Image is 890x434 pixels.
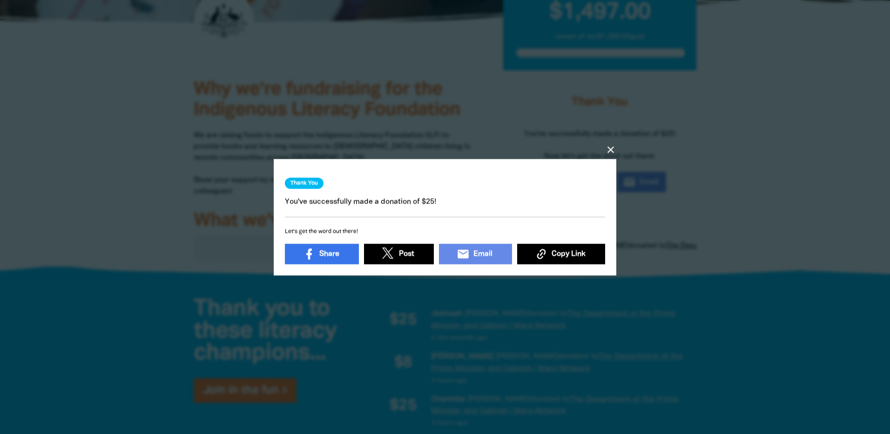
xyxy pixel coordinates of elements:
span: Email [473,248,492,259]
span: Share [319,248,339,259]
button: Copy Link [517,244,605,264]
span: Post [399,248,414,259]
span: Copy Link [552,248,586,259]
i: email [457,247,470,260]
button: close [605,144,616,155]
p: You've successfully made a donation of $25! [285,196,605,207]
a: Share [285,244,359,264]
a: Post [364,244,434,264]
a: emailEmail [439,244,512,264]
h6: Let's get the word out there! [285,226,605,237]
h3: Thank You [285,177,324,189]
